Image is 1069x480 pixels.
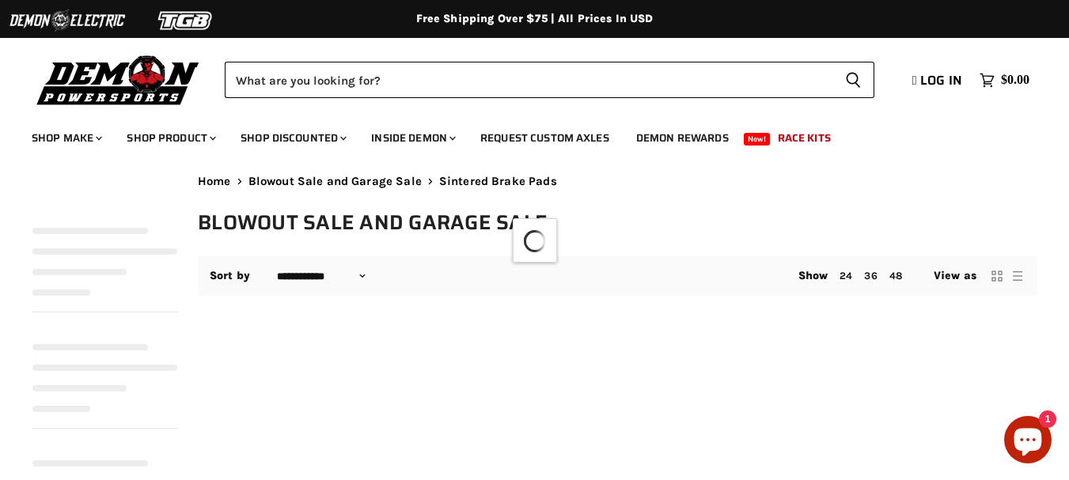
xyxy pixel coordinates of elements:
a: Shop Discounted [229,122,356,154]
img: Demon Powersports [32,51,205,108]
a: Request Custom Axles [468,122,621,154]
a: Shop Product [115,122,226,154]
button: grid view [989,268,1005,284]
a: Race Kits [766,122,843,154]
ul: Main menu [20,115,1025,154]
a: Blowout Sale and Garage Sale [248,175,422,188]
span: Sintered Brake Pads [439,175,557,188]
button: Search [832,62,874,98]
input: Search [225,62,832,98]
a: Demon Rewards [624,122,741,154]
h1: Blowout Sale and Garage Sale [198,210,1037,236]
span: View as [934,270,976,282]
a: $0.00 [972,69,1037,92]
inbox-online-store-chat: Shopify online store chat [999,416,1056,467]
span: $0.00 [1001,73,1029,88]
a: 36 [864,270,877,282]
a: Home [198,175,231,188]
nav: Breadcrumbs [198,175,1037,188]
nav: Collection utilities [198,256,1037,296]
a: 48 [889,270,902,282]
span: New! [744,133,771,146]
span: Show [798,269,828,282]
label: Sort by [210,270,250,282]
a: Shop Make [20,122,112,154]
img: TGB Logo 2 [127,6,245,36]
span: Log in [920,70,962,90]
img: Demon Electric Logo 2 [8,6,127,36]
a: Log in [905,74,972,88]
a: 24 [840,270,852,282]
form: Product [225,62,874,98]
button: list view [1010,268,1025,284]
a: Inside Demon [359,122,465,154]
